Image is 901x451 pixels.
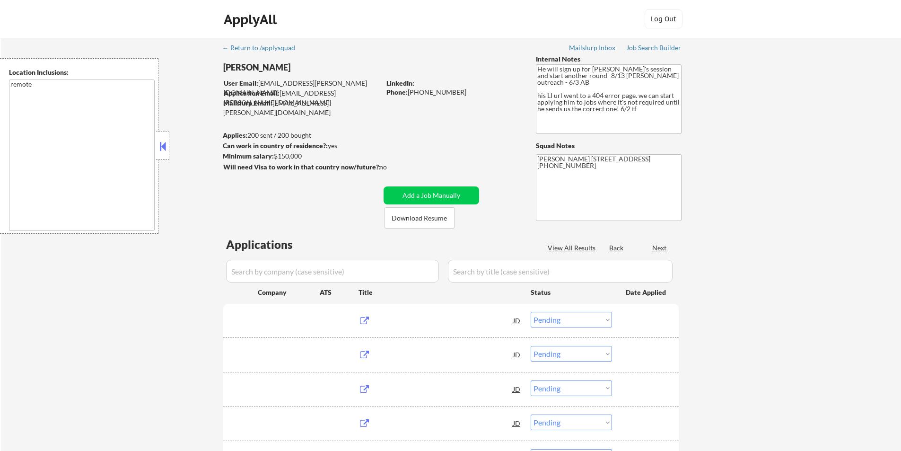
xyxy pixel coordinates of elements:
[384,186,479,204] button: Add a Job Manually
[223,151,380,161] div: $150,000
[9,68,155,77] div: Location Inclusions:
[386,79,414,87] strong: LinkedIn:
[531,283,612,301] div: Status
[222,44,304,51] div: ← Return to /applysquad
[386,88,520,97] div: [PHONE_NUMBER]
[536,141,682,150] div: Squad Notes
[512,415,522,432] div: JD
[224,11,280,27] div: ApplyAll
[652,243,667,253] div: Next
[223,141,328,150] strong: Can work in country of residence?:
[223,131,380,140] div: 200 sent / 200 bought
[223,62,418,73] div: [PERSON_NAME]
[258,288,320,297] div: Company
[645,9,682,28] button: Log Out
[385,207,455,229] button: Download Resume
[379,162,406,172] div: no
[512,312,522,329] div: JD
[359,288,522,297] div: Title
[548,243,598,253] div: View All Results
[226,239,320,250] div: Applications
[569,44,616,53] a: Mailslurp Inbox
[223,131,247,139] strong: Applies:
[223,141,377,150] div: yes
[224,79,258,87] strong: User Email:
[226,260,439,283] input: Search by company (case sensitive)
[224,88,380,107] div: [EMAIL_ADDRESS][PERSON_NAME][DOMAIN_NAME]
[536,54,682,64] div: Internal Notes
[569,44,616,51] div: Mailslurp Inbox
[626,44,682,51] div: Job Search Builder
[224,89,280,97] strong: Application Email:
[512,346,522,363] div: JD
[223,152,274,160] strong: Minimum salary:
[609,243,624,253] div: Back
[223,163,381,171] strong: Will need Visa to work in that country now/future?:
[224,79,380,97] div: [EMAIL_ADDRESS][PERSON_NAME][DOMAIN_NAME]
[512,380,522,398] div: JD
[626,288,667,297] div: Date Applied
[320,288,359,297] div: ATS
[223,98,380,117] div: [EMAIL_ADDRESS][PERSON_NAME][DOMAIN_NAME]
[626,44,682,53] a: Job Search Builder
[386,88,408,96] strong: Phone:
[448,260,673,283] input: Search by title (case sensitive)
[222,44,304,53] a: ← Return to /applysquad
[223,99,272,107] strong: Mailslurp Email:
